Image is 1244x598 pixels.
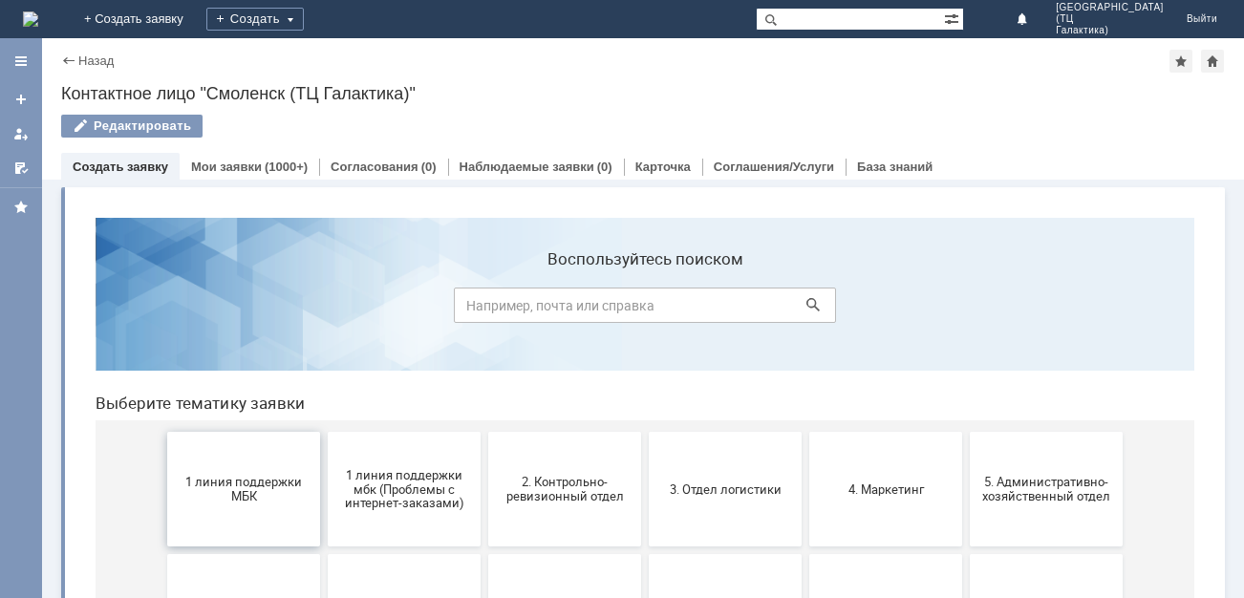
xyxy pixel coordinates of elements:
[87,352,240,466] button: 6. Закупки
[247,474,400,588] button: Отдел-ИТ (Офис)
[73,160,168,174] a: Создать заявку
[23,11,38,27] img: logo
[6,153,36,183] a: Мои согласования
[414,272,555,301] span: 2. Контрольно-ревизионный отдел
[568,474,721,588] button: Франчайзинг
[460,160,594,174] a: Наблюдаемые заявки
[1201,50,1224,73] div: Сделать домашней страницей
[87,229,240,344] button: 1 линия поддержки МБК
[253,401,395,416] span: 7. Служба безопасности
[265,160,308,174] div: (1000+)
[414,523,555,538] span: Финансовый отдел
[93,517,234,545] span: Отдел-ИТ (Битрикс24 и CRM)
[93,401,234,416] span: 6. Закупки
[414,401,555,416] span: 8. Отдел качества
[568,229,721,344] button: 3. Отдел логистики
[729,229,882,344] button: 4. Маркетинг
[1056,13,1164,25] span: (ТЦ
[15,191,1114,210] header: Выберите тематику заявки
[890,352,1042,466] button: Отдел ИТ (1С)
[890,229,1042,344] button: 5. Административно-хозяйственный отдел
[253,265,395,308] span: 1 линия поддержки мбк (Проблемы с интернет-заказами)
[857,160,933,174] a: База знаний
[6,118,36,149] a: Мои заявки
[6,84,36,115] a: Создать заявку
[1056,25,1164,36] span: Галактика)
[247,229,400,344] button: 1 линия поддержки мбк (Проблемы с интернет-заказами)
[23,11,38,27] a: Перейти на домашнюю страницу
[374,47,756,66] label: Воспользуйтесь поиском
[597,160,612,174] div: (0)
[408,474,561,588] button: Финансовый отдел
[61,84,1225,103] div: Контактное лицо "Смоленск (ТЦ Галактика)"
[729,474,882,588] button: Это соглашение не активно!
[729,352,882,466] button: Бухгалтерия (для мбк)
[635,160,691,174] a: Карточка
[890,474,1042,588] button: [PERSON_NAME]. Услуги ИТ для МБК (оформляет L1)
[191,160,262,174] a: Мои заявки
[574,279,716,293] span: 3. Отдел логистики
[408,352,561,466] button: 8. Отдел качества
[331,160,418,174] a: Согласования
[1056,2,1164,13] span: [GEOGRAPHIC_DATA]
[944,9,963,27] span: Расширенный поиск
[421,160,437,174] div: (0)
[735,279,876,293] span: 4. Маркетинг
[574,395,716,423] span: 9. Отдел-ИТ (Для МБК и Пекарни)
[374,85,756,120] input: Например, почта или справка
[408,229,561,344] button: 2. Контрольно-ревизионный отдел
[93,272,234,301] span: 1 линия поддержки МБК
[78,53,114,68] a: Назад
[735,401,876,416] span: Бухгалтерия (для мбк)
[206,8,304,31] div: Создать
[87,474,240,588] button: Отдел-ИТ (Битрикс24 и CRM)
[735,517,876,545] span: Это соглашение не активно!
[1169,50,1192,73] div: Добавить в избранное
[895,272,1037,301] span: 5. Административно-хозяйственный отдел
[895,401,1037,416] span: Отдел ИТ (1С)
[247,352,400,466] button: 7. Служба безопасности
[574,523,716,538] span: Франчайзинг
[895,509,1037,552] span: [PERSON_NAME]. Услуги ИТ для МБК (оформляет L1)
[714,160,834,174] a: Соглашения/Услуги
[253,523,395,538] span: Отдел-ИТ (Офис)
[568,352,721,466] button: 9. Отдел-ИТ (Для МБК и Пекарни)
